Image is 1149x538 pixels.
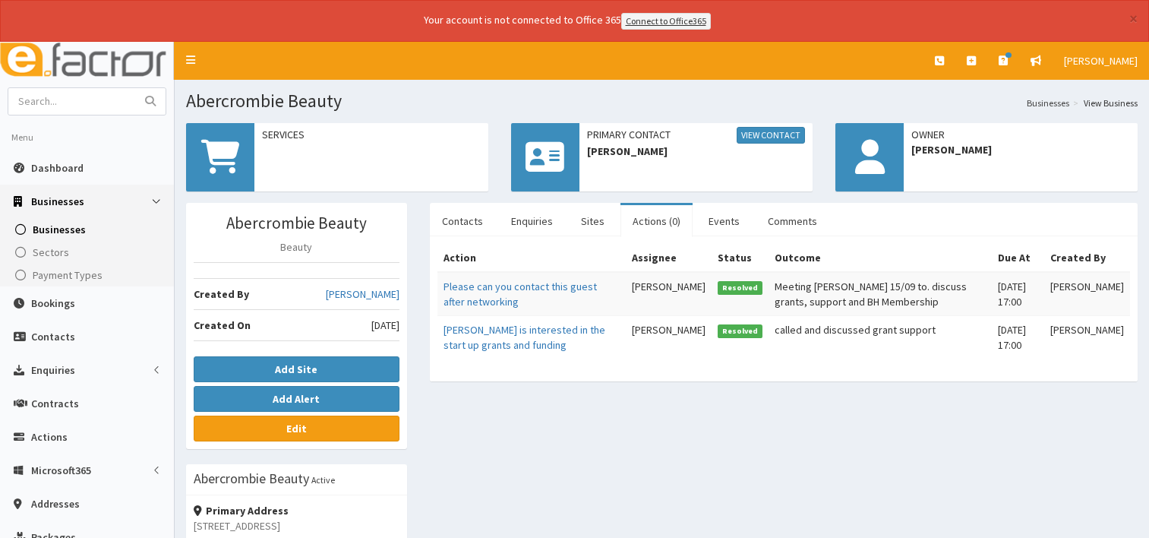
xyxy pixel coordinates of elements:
span: Bookings [31,296,75,310]
span: [PERSON_NAME] [911,142,1130,157]
a: Contacts [430,205,495,237]
th: Assignee [626,244,712,272]
a: Sectors [4,241,174,264]
a: [PERSON_NAME] is interested in the start up grants and funding [444,323,605,352]
td: [DATE] 17:00 [992,315,1044,359]
a: Payment Types [4,264,174,286]
a: Actions (0) [620,205,693,237]
a: Businesses [1027,97,1069,109]
h3: Abercrombie Beauty [194,214,399,232]
th: Status [712,244,769,272]
a: [PERSON_NAME] [326,286,399,302]
span: Enquiries [31,363,75,377]
span: Resolved [718,281,763,295]
span: Businesses [33,223,86,236]
a: Enquiries [499,205,565,237]
a: Sites [569,205,617,237]
span: Actions [31,430,68,444]
span: [DATE] [371,318,399,333]
a: Please can you contact this guest after networking [444,280,597,309]
span: Contracts [31,397,79,410]
a: Businesses [4,218,174,241]
a: Edit [194,416,399,441]
li: View Business [1069,97,1138,109]
a: Comments [756,205,829,237]
th: Created By [1044,244,1130,272]
span: Services [262,127,481,142]
span: Primary Contact [587,127,806,144]
th: Outcome [769,244,991,272]
h1: Abercrombie Beauty [186,91,1138,111]
button: × [1129,11,1138,27]
b: Add Site [275,362,317,376]
td: Meeting [PERSON_NAME] 15/09 to. discuss grants, support and BH Membership [769,272,991,316]
h3: Abercrombie Beauty [194,472,309,486]
td: [PERSON_NAME] [626,315,712,359]
strong: Primary Address [194,504,289,517]
a: Events [696,205,752,237]
span: [PERSON_NAME] [587,144,806,159]
span: Owner [911,127,1130,142]
span: Payment Types [33,268,103,282]
a: Connect to Office365 [621,13,711,30]
input: Search... [8,88,136,115]
b: Created By [194,287,249,301]
a: View Contact [737,127,805,144]
div: Your account is not connected to Office 365 [123,12,1012,30]
td: [PERSON_NAME] [1044,272,1130,316]
p: Beauty [194,239,399,255]
th: Action [437,244,626,272]
span: [PERSON_NAME] [1064,54,1138,68]
span: Addresses [31,497,80,511]
a: [PERSON_NAME] [1053,42,1149,80]
span: Microsoft365 [31,464,91,477]
span: Contacts [31,330,75,343]
td: [DATE] 17:00 [992,272,1044,316]
b: Add Alert [273,392,320,406]
button: Add Alert [194,386,399,412]
td: [PERSON_NAME] [1044,315,1130,359]
td: called and discussed grant support [769,315,991,359]
span: Sectors [33,245,69,259]
b: Created On [194,318,251,332]
b: Edit [286,422,307,435]
td: [PERSON_NAME] [626,272,712,316]
span: Businesses [31,195,84,208]
span: Resolved [718,324,763,338]
th: Due At [992,244,1044,272]
small: Active [311,474,335,486]
span: Dashboard [31,161,84,175]
p: [STREET_ADDRESS] [194,518,399,533]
